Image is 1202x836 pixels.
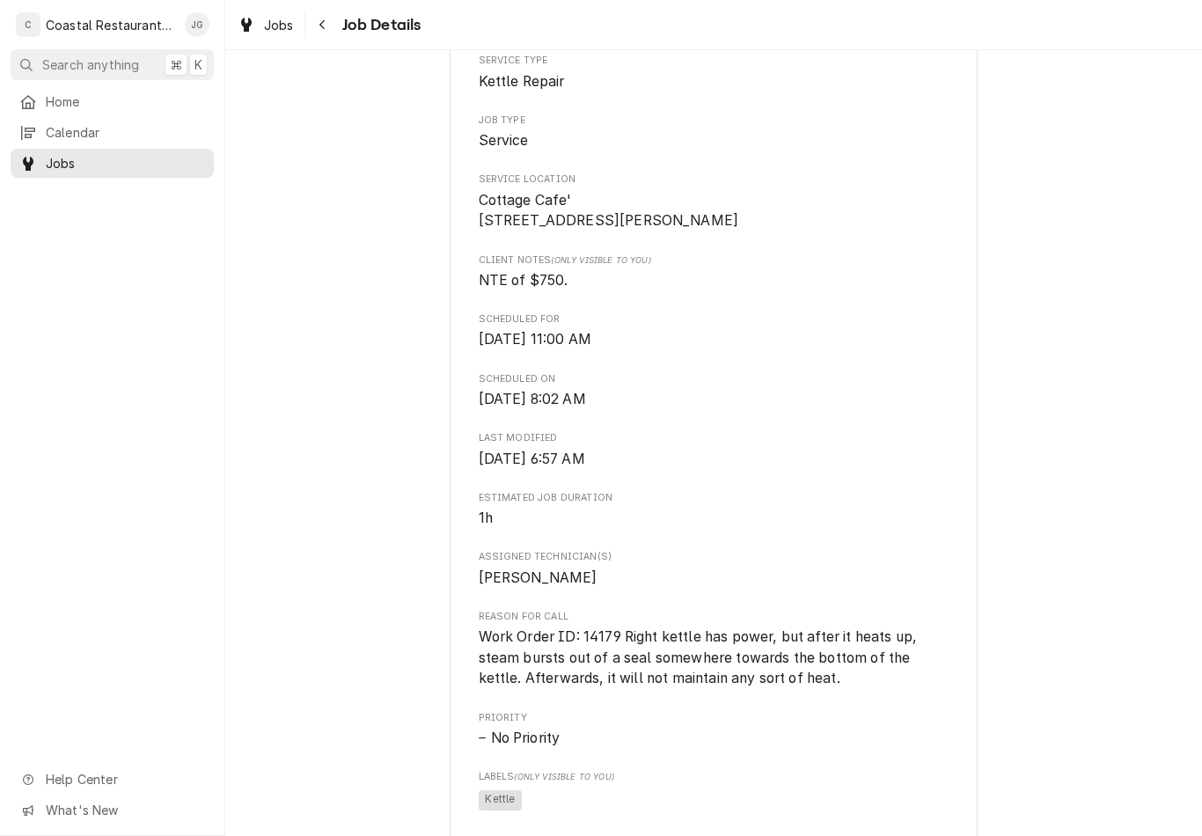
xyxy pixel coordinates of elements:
span: (Only Visible to You) [551,255,650,265]
span: [DATE] 6:57 AM [479,451,585,467]
span: [DATE] 8:02 AM [479,391,586,407]
span: ⌘ [170,55,182,74]
span: [object Object] [479,270,949,291]
span: Work Order ID: 14179 Right kettle has power, but after it heats up, steam bursts out of a seal so... [479,628,921,686]
div: JG [185,12,209,37]
a: Jobs [11,149,214,178]
div: Assigned Technician(s) [479,550,949,588]
div: [object Object] [479,253,949,291]
span: [DATE] 11:00 AM [479,331,591,348]
div: C [16,12,40,37]
span: What's New [46,801,203,819]
span: Reason For Call [479,610,949,624]
span: Search anything [42,55,139,74]
span: Service Type [479,71,949,92]
span: Last Modified [479,449,949,470]
div: No Priority [479,728,949,749]
span: K [194,55,202,74]
button: Search anything⌘K [11,49,214,80]
span: Calendar [46,123,205,142]
button: Navigate back [309,11,337,39]
div: Service Location [479,172,949,231]
span: Kettle Repair [479,73,565,90]
span: Cottage Cafe' [STREET_ADDRESS][PERSON_NAME] [479,192,739,230]
div: Scheduled For [479,312,949,350]
span: Priority [479,711,949,725]
span: Home [46,92,205,111]
span: Estimated Job Duration [479,508,949,529]
span: Job Type [479,130,949,151]
span: [object Object] [479,788,949,814]
a: Calendar [11,118,214,147]
span: Scheduled For [479,329,949,350]
span: [PERSON_NAME] [479,569,597,586]
div: Reason For Call [479,610,949,689]
div: Estimated Job Duration [479,491,949,529]
span: Scheduled On [479,389,949,410]
span: Jobs [264,16,294,34]
a: Jobs [231,11,301,40]
span: Help Center [46,770,203,788]
div: Job Type [479,114,949,151]
div: Service Type [479,54,949,92]
span: Scheduled For [479,312,949,326]
a: Go to Help Center [11,765,214,794]
span: Assigned Technician(s) [479,550,949,564]
span: Reason For Call [479,627,949,689]
span: Kettle [479,790,523,811]
span: Last Modified [479,431,949,445]
div: James Gatton's Avatar [185,12,209,37]
span: 1h [479,510,493,526]
span: Client Notes [479,253,949,268]
span: Service Type [479,54,949,68]
span: Jobs [46,154,205,172]
span: Assigned Technician(s) [479,568,949,589]
span: (Only Visible to You) [514,772,613,781]
div: Scheduled On [479,372,949,410]
div: [object Object] [479,770,949,813]
span: Service Location [479,172,949,187]
div: Priority [479,711,949,749]
span: Priority [479,728,949,749]
span: Estimated Job Duration [479,491,949,505]
span: Job Details [337,13,421,37]
span: NTE of $750. [479,272,568,289]
div: Coastal Restaurant Repair [46,16,175,34]
span: Service Location [479,190,949,231]
span: Labels [479,770,949,784]
span: Service [479,132,529,149]
a: Home [11,87,214,116]
span: Job Type [479,114,949,128]
div: Last Modified [479,431,949,469]
span: Scheduled On [479,372,949,386]
a: Go to What's New [11,796,214,825]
